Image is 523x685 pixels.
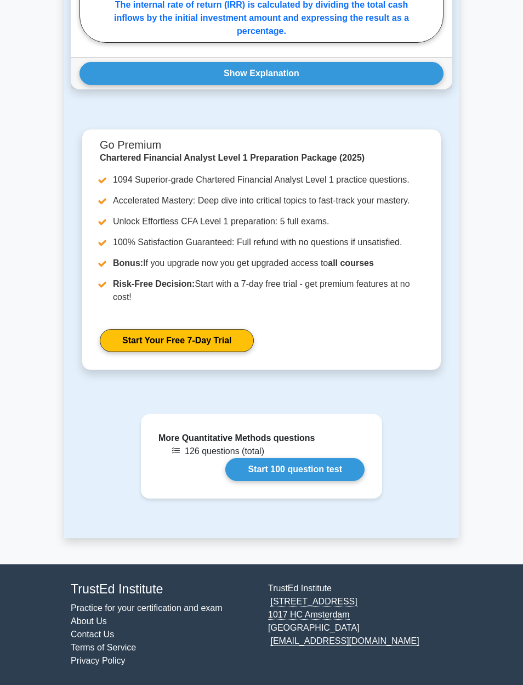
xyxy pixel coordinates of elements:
a: Start 100 question test [225,458,365,481]
a: Terms of Service [71,643,136,652]
a: Privacy Policy [71,656,126,665]
button: Show Explanation [79,62,444,85]
a: Start Your Free 7-Day Trial [100,329,254,352]
a: About Us [71,616,107,626]
a: Contact Us [71,630,114,639]
a: Practice for your certification and exam [71,603,223,613]
h4: TrustEd Institute [71,582,255,597]
div: TrustEd Institute [GEOGRAPHIC_DATA] [261,582,459,667]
